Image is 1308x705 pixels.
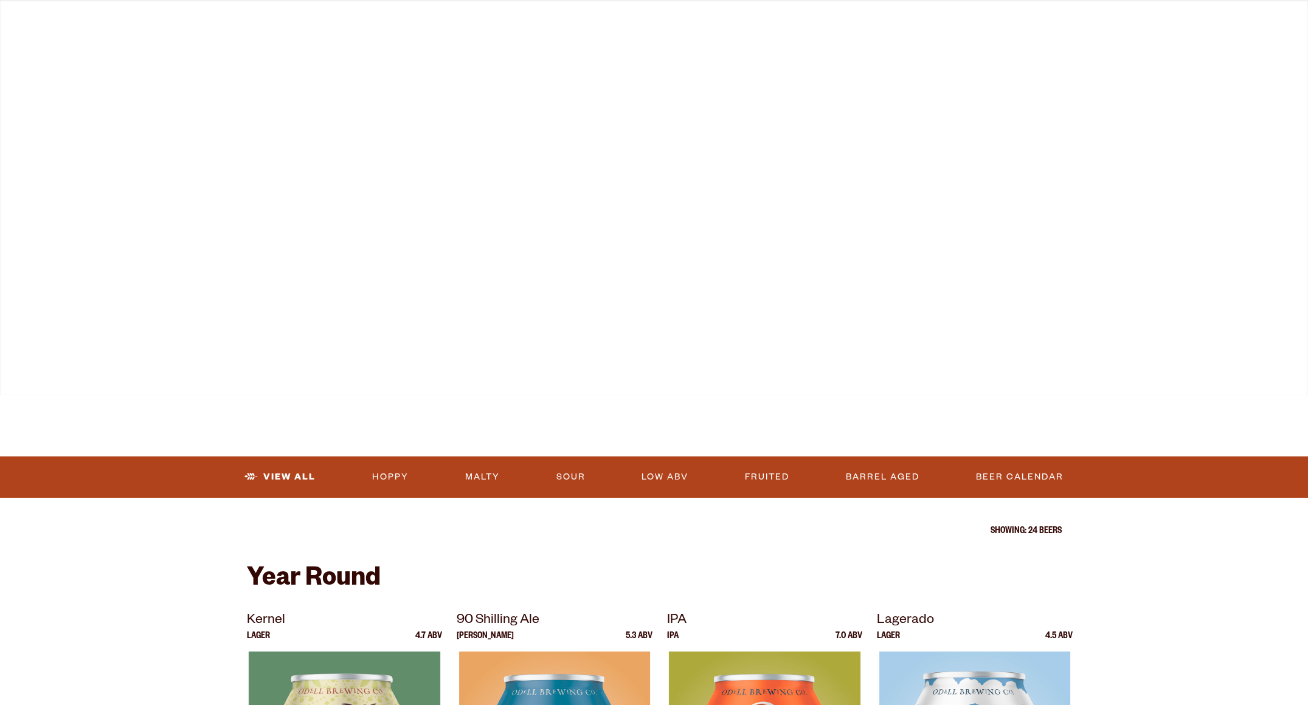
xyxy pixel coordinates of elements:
[457,610,652,632] p: 90 Shilling Ale
[367,463,414,491] a: Hoppy
[457,632,514,652] p: [PERSON_NAME]
[451,8,500,35] a: Gear
[626,632,652,652] p: 5.3 ABV
[247,610,443,632] p: Kernel
[877,632,900,652] p: Lager
[637,463,693,491] a: Low ABV
[247,632,270,652] p: Lager
[415,632,442,652] p: 4.7 ABV
[667,610,863,632] p: IPA
[552,463,590,491] a: Sour
[836,632,862,652] p: 7.0 ABV
[459,15,493,25] span: Gear
[841,463,924,491] a: Barrel Aged
[740,463,794,491] a: Fruited
[321,8,404,35] a: Taprooms
[548,8,613,35] a: Winery
[729,8,815,35] a: Our Story
[240,463,320,491] a: View All
[329,15,396,25] span: Taprooms
[971,8,1063,35] a: Beer Finder
[247,566,1062,595] h2: Year Round
[460,463,505,491] a: Malty
[646,8,691,35] a: Odell Home
[737,15,807,25] span: Our Story
[236,15,266,25] span: Beer
[971,463,1068,491] a: Beer Calendar
[862,8,923,35] a: Impact
[877,610,1073,632] p: Lagerado
[1045,632,1073,652] p: 4.5 ABV
[870,15,915,25] span: Impact
[556,15,605,25] span: Winery
[978,15,1055,25] span: Beer Finder
[228,8,274,35] a: Beer
[667,632,679,652] p: IPA
[247,527,1062,537] p: Showing: 24 Beers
